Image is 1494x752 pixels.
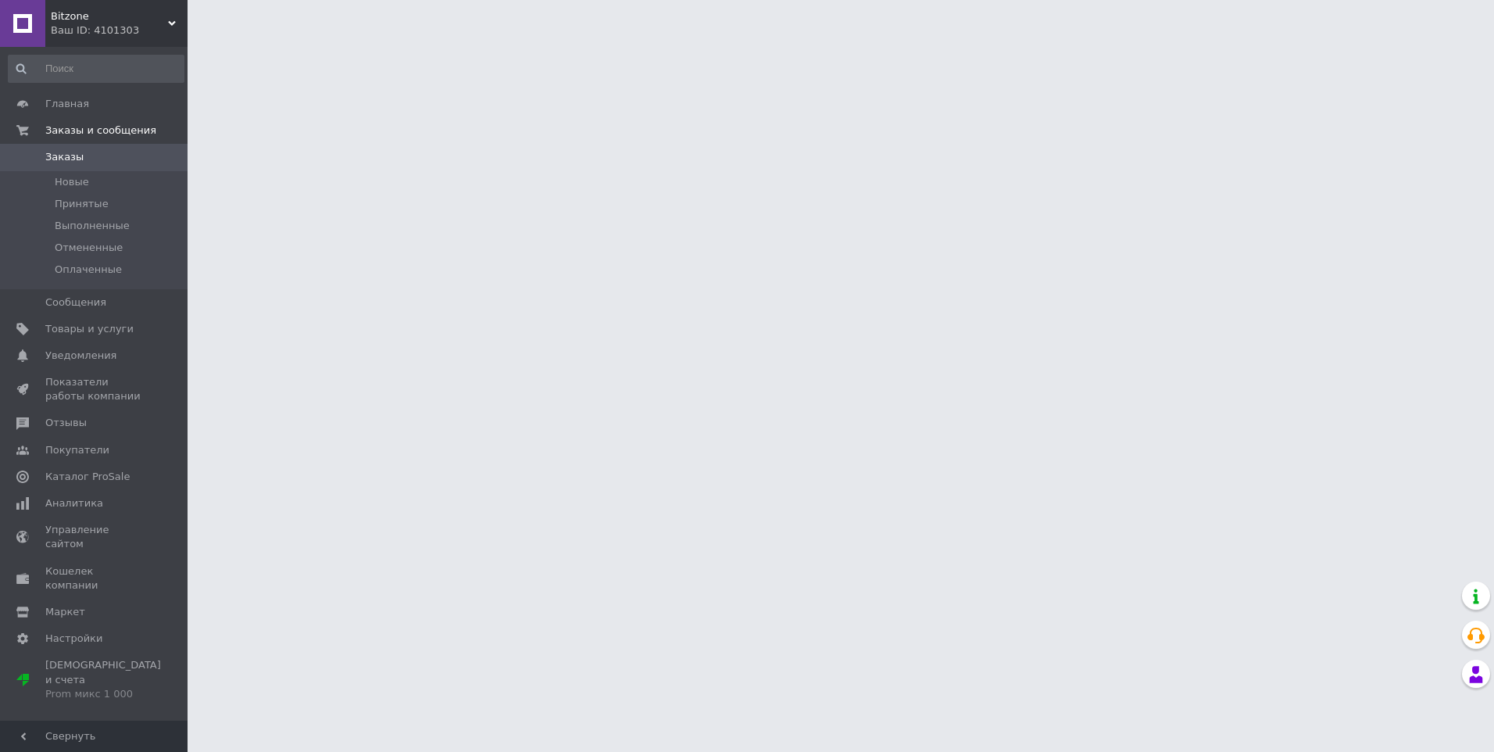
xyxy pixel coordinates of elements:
span: Кошелек компании [45,564,145,593]
span: Управление сайтом [45,523,145,551]
span: [DEMOGRAPHIC_DATA] и счета [45,658,161,701]
span: Заказы и сообщения [45,124,156,138]
span: Bitzone [51,9,168,23]
span: Настройки [45,632,102,646]
span: Отмененные [55,241,123,255]
span: Каталог ProSale [45,470,130,484]
span: Новые [55,175,89,189]
span: Уведомления [45,349,116,363]
span: Маркет [45,605,85,619]
span: Аналитика [45,496,103,510]
span: Показатели работы компании [45,375,145,403]
span: Выполненные [55,219,130,233]
span: Заказы [45,150,84,164]
span: Товары и услуги [45,322,134,336]
span: Главная [45,97,89,111]
span: Сообщения [45,295,106,310]
div: Ваш ID: 4101303 [51,23,188,38]
span: Отзывы [45,416,87,430]
input: Поиск [8,55,184,83]
div: Prom микс 1 000 [45,687,161,701]
span: Оплаченные [55,263,122,277]
span: Покупатели [45,443,109,457]
span: Принятые [55,197,109,211]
